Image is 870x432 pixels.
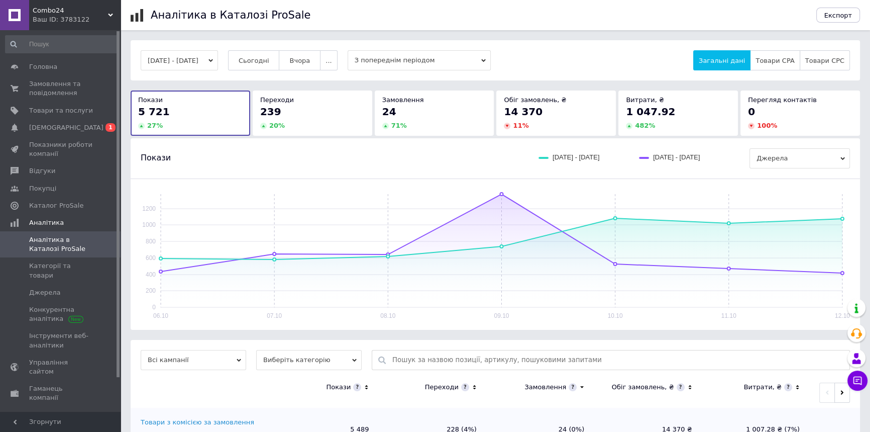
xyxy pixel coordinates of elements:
text: 1200 [142,205,156,212]
span: 24 [382,106,396,118]
span: Переходи [260,96,294,104]
span: 14 370 [504,106,542,118]
span: ... [325,57,332,64]
span: Товари та послуги [29,106,93,115]
input: Пошук за назвою позиції, артикулу, пошуковими запитами [392,351,844,370]
button: Чат з покупцем [847,371,867,391]
div: Замовлення [524,383,566,392]
span: Замовлення [382,96,424,104]
button: Товари CPA [750,50,800,70]
span: 239 [260,106,281,118]
text: 1000 [142,221,156,228]
span: Аналітика [29,218,64,227]
div: Витрати, ₴ [743,383,782,392]
span: Маркет [29,411,55,420]
span: Аналітика в Каталозі ProSale [29,235,93,253]
h1: Аналітика в Каталозі ProSale [151,9,310,21]
span: Перегляд контактів [748,96,817,104]
button: [DATE] - [DATE] [141,50,218,70]
span: Конкурентна аналітика [29,305,93,323]
span: 100 % [757,122,777,129]
span: 20 % [269,122,285,129]
span: Сьогодні [239,57,269,64]
text: 08.10 [380,312,395,319]
span: Покази [141,152,171,163]
span: Загальні дані [699,57,745,64]
text: 09.10 [494,312,509,319]
button: ... [320,50,337,70]
span: 27 % [147,122,163,129]
span: Покази [138,96,163,104]
text: 07.10 [267,312,282,319]
text: 06.10 [153,312,168,319]
input: Пошук [5,35,118,53]
span: Каталог ProSale [29,201,83,210]
span: 1 047.92 [626,106,675,118]
span: Інструменти веб-аналітики [29,331,93,350]
span: Гаманець компанії [29,384,93,402]
div: Товари з комісією за замовлення [141,418,254,427]
text: 200 [146,287,156,294]
span: Експорт [824,12,852,19]
span: 5 721 [138,106,170,118]
span: 1 [105,123,116,132]
button: Загальні дані [693,50,750,70]
div: Ваш ID: 3783122 [33,15,121,24]
text: 12.10 [835,312,850,319]
text: 0 [152,304,156,311]
span: Джерела [749,148,850,168]
span: 71 % [391,122,407,129]
span: Combo24 [33,6,108,15]
span: Всі кампанії [141,350,246,370]
span: Відгуки [29,166,55,176]
span: Джерела [29,288,60,297]
text: 11.10 [721,312,736,319]
text: 400 [146,271,156,278]
span: 482 % [635,122,655,129]
span: 11 % [513,122,528,129]
div: Обіг замовлень, ₴ [612,383,674,392]
text: 800 [146,238,156,245]
button: Експорт [816,8,860,23]
span: [DEMOGRAPHIC_DATA] [29,123,103,132]
span: Замовлення та повідомлення [29,79,93,98]
span: З попереднім періодом [348,50,491,70]
span: Виберіть категорію [256,350,362,370]
button: Вчора [279,50,320,70]
span: 0 [748,106,755,118]
text: 600 [146,254,156,262]
div: Покази [326,383,351,392]
text: 10.10 [608,312,623,319]
span: Вчора [289,57,310,64]
span: Товари CPC [805,57,844,64]
div: Переходи [425,383,459,392]
span: Обіг замовлень, ₴ [504,96,566,104]
span: Категорії та товари [29,262,93,280]
span: Покупці [29,184,56,193]
span: Управління сайтом [29,358,93,376]
span: Головна [29,62,57,71]
button: Товари CPC [800,50,850,70]
span: Товари CPA [755,57,794,64]
button: Сьогодні [228,50,280,70]
span: Витрати, ₴ [626,96,664,104]
span: Показники роботи компанії [29,140,93,158]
